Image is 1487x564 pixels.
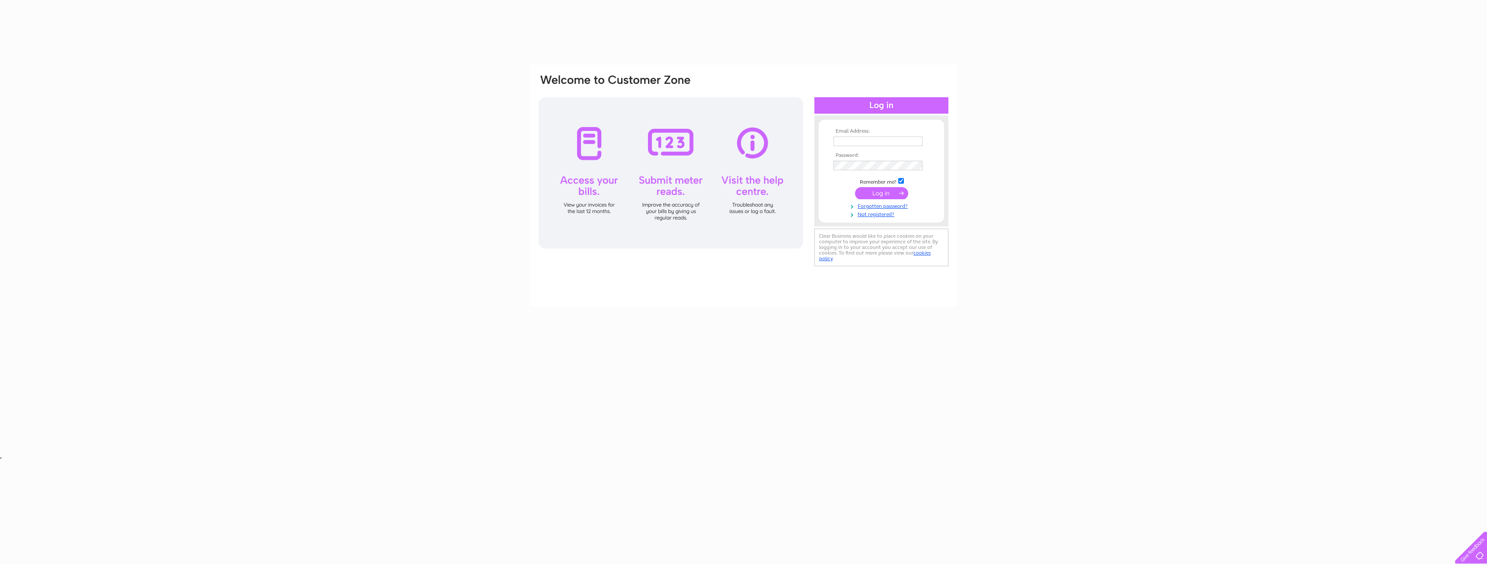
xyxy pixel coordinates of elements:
a: cookies policy [819,250,931,261]
th: Password: [831,153,932,159]
div: Clear Business would like to place cookies on your computer to improve your experience of the sit... [814,229,948,266]
a: Forgotten password? [833,201,932,210]
th: Email Address: [831,128,932,134]
input: Submit [855,187,908,199]
a: Not registered? [833,210,932,218]
td: Remember me? [831,177,932,185]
